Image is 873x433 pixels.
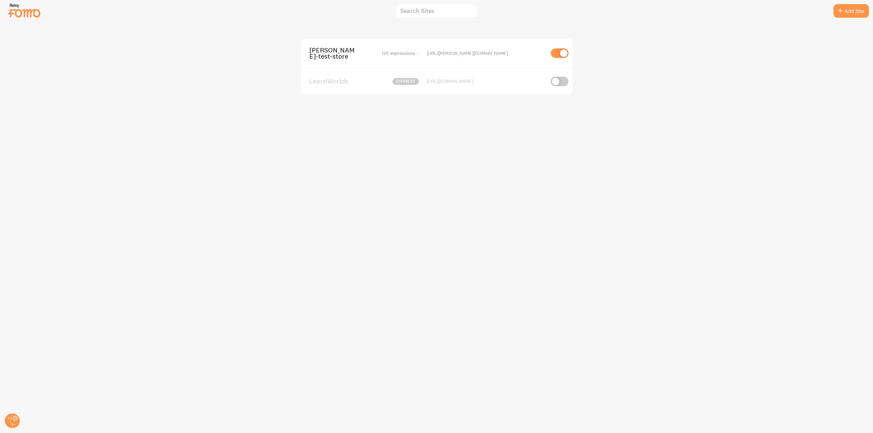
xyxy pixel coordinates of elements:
[7,2,41,19] img: fomo-relay-logo-orange.svg
[393,78,419,85] span: disabled
[382,50,419,56] span: 120 Impressions -
[427,78,545,84] div: [URL][DOMAIN_NAME]
[309,78,364,84] span: LearnWorlds
[309,47,364,60] span: [PERSON_NAME]-test-store
[427,50,545,56] div: [URL][PERSON_NAME][DOMAIN_NAME]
